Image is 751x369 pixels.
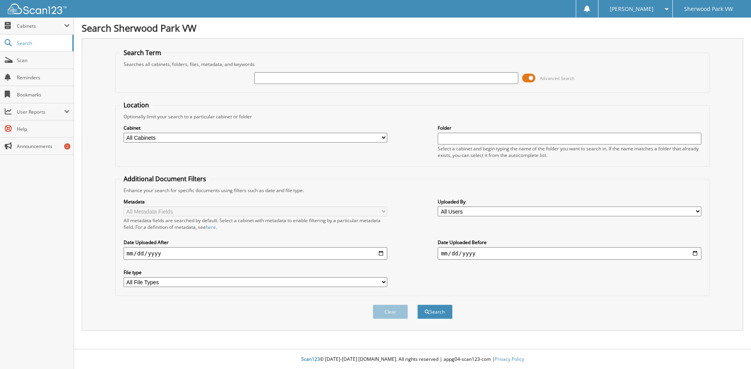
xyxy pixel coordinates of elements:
span: [PERSON_NAME] [610,7,654,11]
a: here [206,224,216,230]
span: Search [17,40,68,46]
img: scan123-logo-white.svg [8,4,66,14]
div: © [DATE]-[DATE] [DOMAIN_NAME]. All rights reserved | appg04-scan123-com | [74,350,751,369]
label: Date Uploaded After [124,239,387,246]
span: Scan123 [301,356,320,362]
span: Bookmarks [17,91,70,98]
input: end [438,247,701,260]
label: Metadata [124,198,387,205]
button: Clear [373,305,408,319]
a: Privacy Policy [495,356,524,362]
div: 2 [64,143,70,150]
span: Scan [17,57,70,64]
div: Optionally limit your search to a particular cabinet or folder [120,113,706,120]
legend: Search Term [120,48,165,57]
span: Cabinets [17,23,64,29]
div: Select a cabinet and begin typing the name of the folder you want to search in. If the name match... [438,145,701,159]
label: File type [124,269,387,276]
div: All metadata fields are searched by default. Select a cabinet with metadata to enable filtering b... [124,217,387,230]
div: Searches all cabinets, folders, files, metadata, and keywords [120,61,706,68]
label: Cabinet [124,125,387,131]
label: Folder [438,125,701,131]
span: Announcements [17,143,70,150]
legend: Additional Document Filters [120,175,210,183]
div: Enhance your search for specific documents using filters such as date and file type. [120,187,706,194]
input: start [124,247,387,260]
legend: Location [120,101,153,109]
button: Search [417,305,453,319]
span: Sherwood Park VW [684,7,733,11]
span: Help [17,126,70,132]
label: Uploaded By [438,198,701,205]
span: Advanced Search [540,75,575,81]
span: Reminders [17,74,70,81]
span: User Reports [17,109,64,115]
label: Date Uploaded Before [438,239,701,246]
h1: Search Sherwood Park VW [82,21,743,34]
